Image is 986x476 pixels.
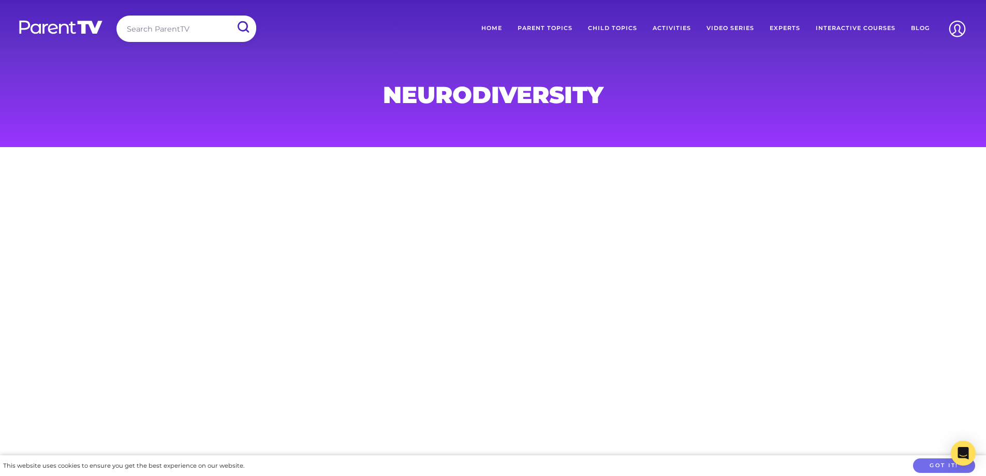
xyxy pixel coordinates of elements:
a: Blog [903,16,937,41]
h1: Neurodiversity [244,84,743,105]
img: Account [944,16,970,42]
a: Video Series [699,16,762,41]
input: Search ParentTV [116,16,256,42]
a: Child Topics [580,16,645,41]
a: Home [474,16,510,41]
a: Parent Topics [510,16,580,41]
div: This website uses cookies to ensure you get the best experience on our website. [3,460,244,471]
input: Submit [229,16,256,39]
button: Got it! [913,458,975,473]
a: Experts [762,16,808,41]
a: Interactive Courses [808,16,903,41]
div: Open Intercom Messenger [951,441,976,466]
a: Activities [645,16,699,41]
img: parenttv-logo-white.4c85aaf.svg [18,20,104,35]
